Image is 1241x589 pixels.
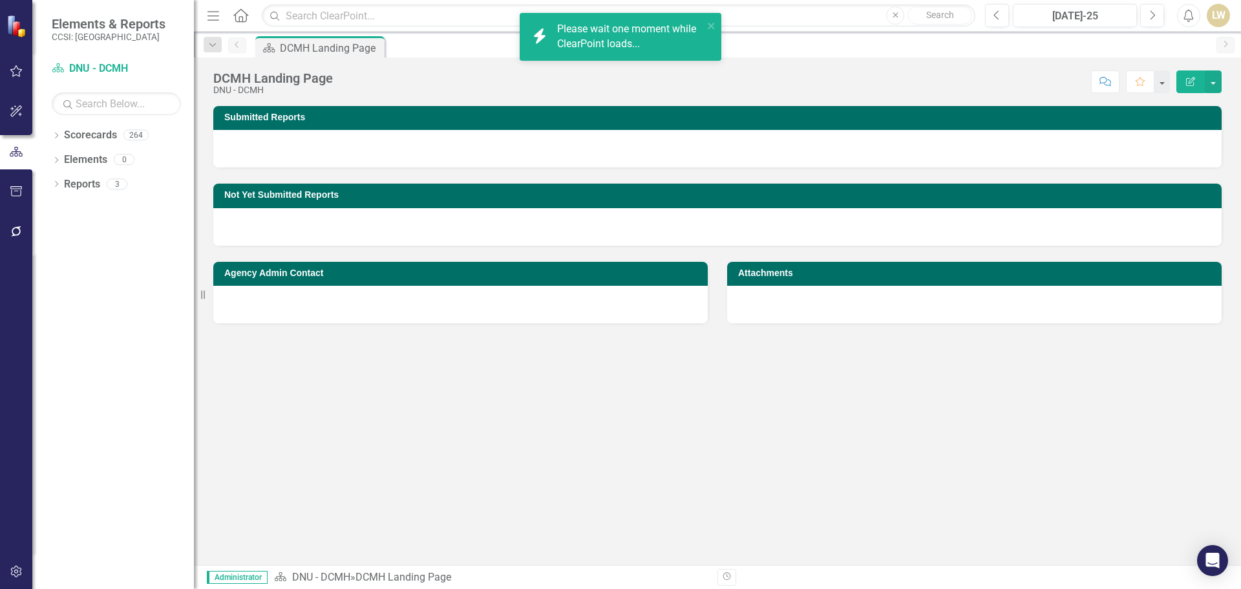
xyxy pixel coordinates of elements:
[64,153,107,167] a: Elements
[107,178,127,189] div: 3
[355,571,451,583] div: DCMH Landing Page
[262,5,975,27] input: Search ClearPoint...
[224,268,701,278] h3: Agency Admin Contact
[213,71,333,85] div: DCMH Landing Page
[52,16,165,32] span: Elements & Reports
[1013,4,1137,27] button: [DATE]-25
[292,571,350,583] a: DNU - DCMH
[123,130,149,141] div: 264
[707,18,716,33] button: close
[907,6,972,25] button: Search
[274,570,708,585] div: »
[280,40,381,56] div: DCMH Landing Page
[926,10,954,20] span: Search
[52,61,181,76] a: DNU - DCMH
[738,268,1215,278] h3: Attachments
[52,92,181,115] input: Search Below...
[114,155,134,166] div: 0
[1017,8,1132,24] div: [DATE]-25
[213,85,333,95] div: DNU - DCMH
[224,190,1215,200] h3: Not Yet Submitted Reports
[64,128,117,143] a: Scorecards
[52,32,165,42] small: CCSI: [GEOGRAPHIC_DATA]
[1197,545,1228,576] div: Open Intercom Messenger
[6,15,29,37] img: ClearPoint Strategy
[557,22,703,52] div: Please wait one moment while ClearPoint loads...
[64,177,100,192] a: Reports
[224,112,1215,122] h3: Submitted Reports
[207,571,268,584] span: Administrator
[1207,4,1230,27] button: LW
